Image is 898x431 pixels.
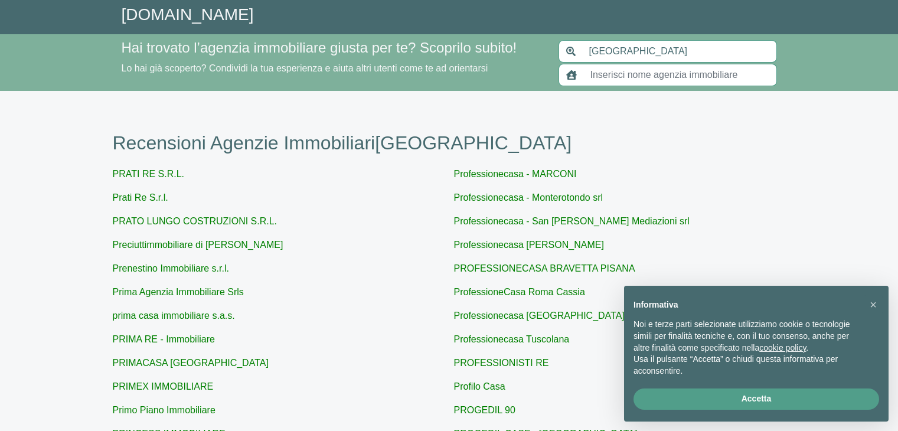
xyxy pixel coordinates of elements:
p: Noi e terze parti selezionate utilizziamo cookie o tecnologie simili per finalità tecniche e, con... [634,319,860,354]
a: Prenestino Immobiliare s.r.l. [113,263,229,273]
a: Professionecasa [PERSON_NAME] [454,240,604,250]
a: [DOMAIN_NAME] [122,5,254,24]
button: Accetta [634,388,879,410]
p: Lo hai già scoperto? Condividi la tua esperienza e aiuta altri utenti come te ad orientarsi [122,61,544,76]
h4: Hai trovato l’agenzia immobiliare giusta per te? Scoprilo subito! [122,40,544,57]
a: PRIMA RE - Immobiliare [113,334,215,344]
a: prima casa immobiliare s.a.s. [113,311,235,321]
a: PRATI RE S.R.L. [113,169,185,179]
a: Professionecasa [GEOGRAPHIC_DATA] SRL [454,311,646,321]
a: Profilo Casa [454,381,505,391]
a: PROFESSIONECASA BRAVETTA PISANA [454,263,635,273]
a: Professionecasa - San [PERSON_NAME] Mediazioni srl [454,216,690,226]
input: Inserisci nome agenzia immobiliare [583,64,777,86]
a: PROFESSIONISTI RE [454,358,549,368]
a: Professionecasa - Monterotondo srl [454,192,603,203]
a: Professionecasa Tuscolana [454,334,570,344]
a: Prima Agenzia Immobiliare Srls [113,287,244,297]
a: PRIMEX IMMOBILIARE [113,381,214,391]
a: PRIMACASA [GEOGRAPHIC_DATA] [113,358,269,368]
h1: Recensioni Agenzie Immobiliari [GEOGRAPHIC_DATA] [113,132,786,154]
a: cookie policy - il link si apre in una nuova scheda [759,343,806,352]
a: PRATO LUNGO COSTRUZIONI S.R.L. [113,216,277,226]
a: Primo Piano Immobiliare [113,405,215,415]
a: ProfessioneCasa Roma Cassia [454,287,585,297]
h2: Informativa [634,300,860,310]
button: Chiudi questa informativa [864,295,883,314]
a: Professionecasa - MARCONI [454,169,577,179]
a: Prati Re S.r.l. [113,192,168,203]
a: PROGEDIL 90 [454,405,515,415]
span: × [870,298,877,311]
p: Usa il pulsante “Accetta” o chiudi questa informativa per acconsentire. [634,354,860,377]
a: Preciuttimmobiliare di [PERSON_NAME] [113,240,283,250]
input: Inserisci area di ricerca (Comune o Provincia) [582,40,777,63]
